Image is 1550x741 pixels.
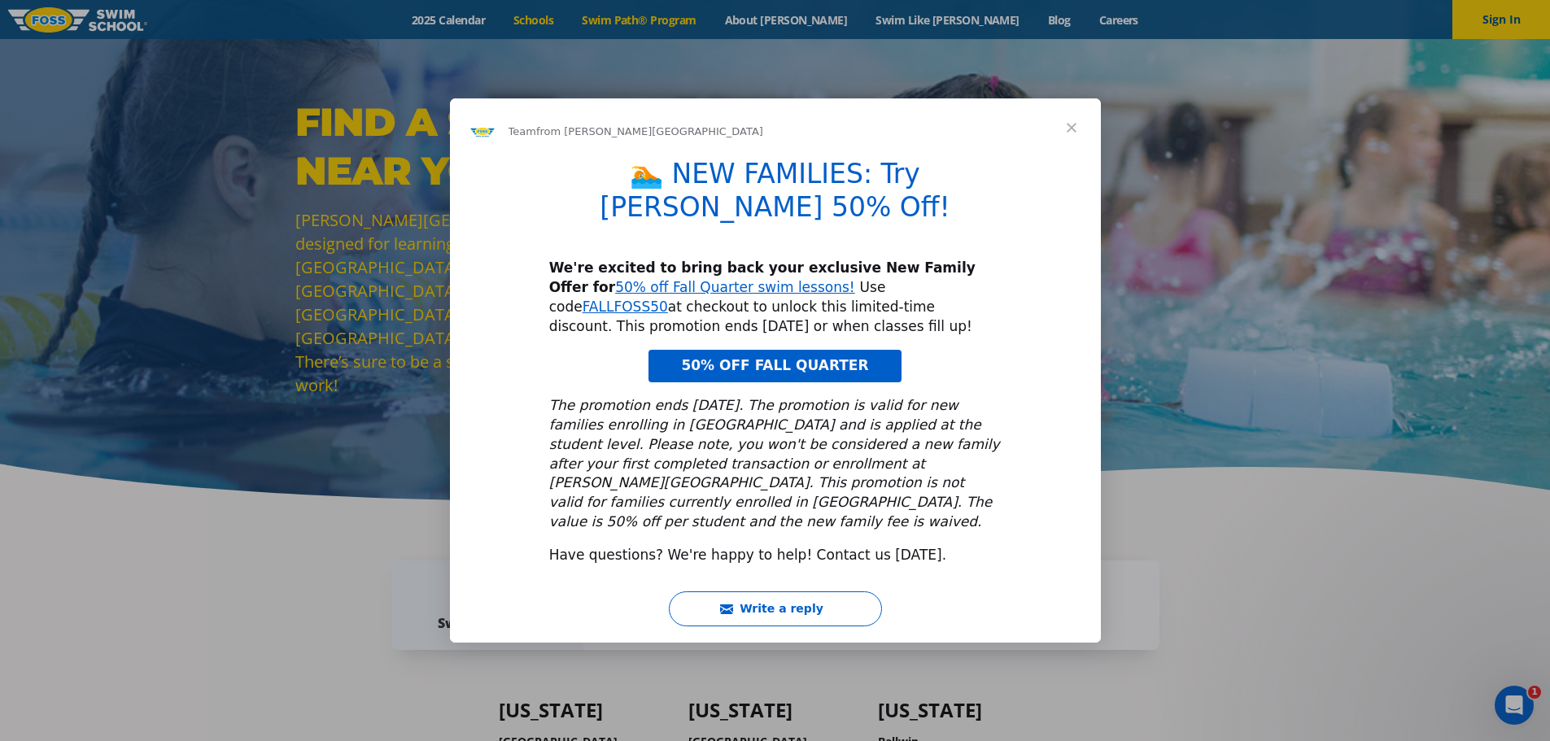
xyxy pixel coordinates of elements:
a: FALLFOSS50 [583,299,668,315]
a: 50% OFF FALL QUARTER [648,350,901,382]
div: Have questions? We're happy to help! Contact us [DATE]. [549,546,1002,565]
b: We're excited to bring back your exclusive New Family Offer for [549,259,976,295]
h1: 🏊 NEW FAMILIES: Try [PERSON_NAME] 50% Off! [549,158,1002,234]
span: from [PERSON_NAME][GEOGRAPHIC_DATA] [536,125,763,137]
a: 50% off Fall Quarter swim lessons [615,279,849,295]
span: Close [1042,98,1101,157]
img: Profile image for Team [469,118,496,144]
div: Use code at checkout to unlock this limited-time discount. This promotion ends [DATE] or when cla... [549,259,1002,336]
a: ! [849,279,855,295]
span: Team [509,125,536,137]
i: The promotion ends [DATE]. The promotion is valid for new families enrolling in [GEOGRAPHIC_DATA]... [549,397,1000,530]
button: Write a reply [669,591,882,626]
span: 50% OFF FALL QUARTER [681,357,868,373]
